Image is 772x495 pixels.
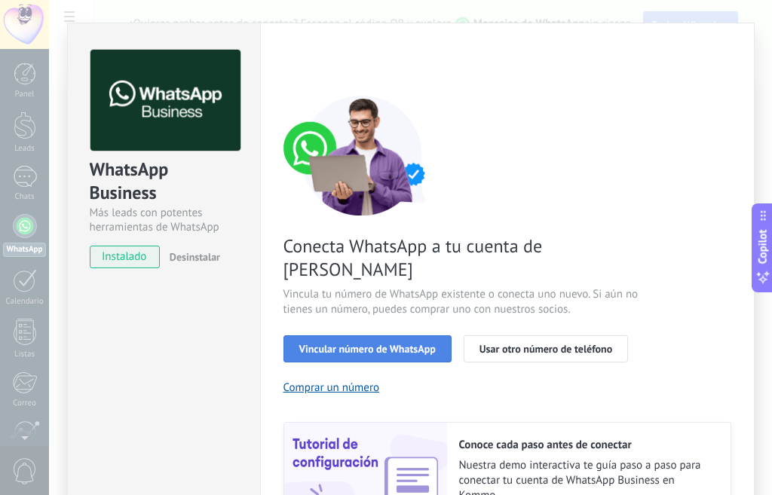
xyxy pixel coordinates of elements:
button: Comprar un número [283,380,380,395]
img: logo_main.png [90,50,240,151]
h2: Conoce cada paso antes de conectar [459,438,715,452]
span: Vincula tu número de WhatsApp existente o conecta uno nuevo. Si aún no tienes un número, puedes c... [283,287,642,317]
span: Vincular número de WhatsApp [299,344,436,354]
button: Vincular número de WhatsApp [283,335,452,362]
div: WhatsApp Business [90,157,238,206]
div: Más leads con potentes herramientas de WhatsApp [90,206,238,234]
span: Usar otro número de teléfono [479,344,612,354]
span: Conecta WhatsApp a tu cuenta de [PERSON_NAME] [283,234,642,281]
span: Copilot [755,229,770,264]
img: connect number [283,95,442,215]
span: instalado [90,246,159,268]
button: Desinstalar [164,246,220,268]
span: Desinstalar [170,250,220,264]
button: Usar otro número de teléfono [464,335,628,362]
